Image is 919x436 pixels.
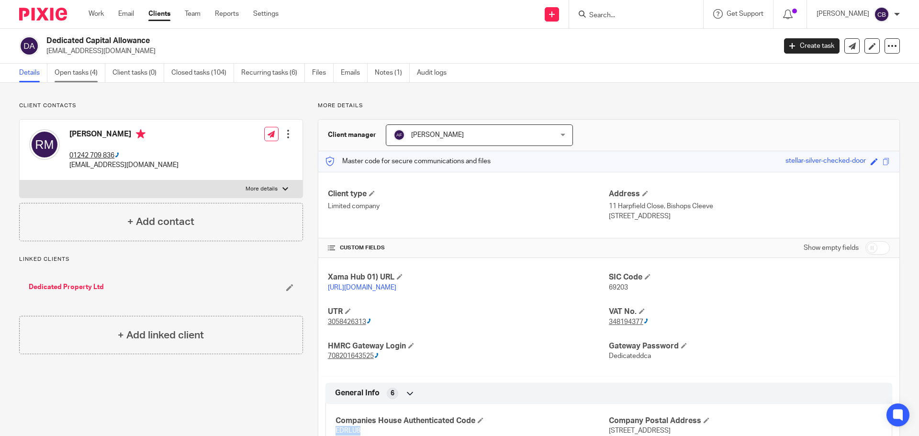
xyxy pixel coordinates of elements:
[46,36,625,46] h2: Dedicated Capital Allowance
[609,319,643,325] ctcspan: 348194377
[328,201,609,211] p: Limited company
[328,244,609,252] h4: CUSTOM FIELDS
[19,64,47,82] a: Details
[609,201,890,211] p: 11 Harpfield Close, Bishops Cleeve
[393,129,405,141] img: svg%3E
[19,256,303,263] p: Linked clients
[89,9,104,19] a: Work
[874,7,889,22] img: svg%3E
[328,353,374,359] ctcspan: 708201643525
[55,64,105,82] a: Open tasks (4)
[328,189,609,199] h4: Client type
[588,11,674,20] input: Search
[19,36,39,56] img: svg%3E
[29,129,60,160] img: svg%3E
[375,64,410,82] a: Notes (1)
[609,341,890,351] h4: Gateway Password
[609,284,628,291] span: 69203
[118,328,204,343] h4: + Add linked client
[318,102,900,110] p: More details
[804,243,859,253] label: Show empty fields
[336,427,360,434] span: EDRLU8
[609,272,890,282] h4: SIC Code
[325,157,491,166] p: Master code for secure communications and files
[112,64,164,82] a: Client tasks (0)
[185,9,201,19] a: Team
[19,8,67,21] img: Pixie
[391,389,394,398] span: 6
[785,156,866,167] div: stellar-silver-checked-door
[417,64,454,82] a: Audit logs
[411,132,464,138] span: [PERSON_NAME]
[817,9,869,19] p: [PERSON_NAME]
[69,160,179,170] p: [EMAIL_ADDRESS][DOMAIN_NAME]
[241,64,305,82] a: Recurring tasks (6)
[69,152,120,159] ctc: Call 01242 709 836 with Linkus Desktop Client
[246,185,278,193] p: More details
[609,189,890,199] h4: Address
[253,9,279,19] a: Settings
[69,129,179,141] h4: [PERSON_NAME]
[335,388,380,398] span: General Info
[69,152,114,159] ctcspan: 01242 709 836
[328,353,379,359] ctc: Call 708201643525 with Linkus Desktop Client
[215,9,239,19] a: Reports
[609,416,882,426] h4: Company Postal Address
[46,46,770,56] p: [EMAIL_ADDRESS][DOMAIN_NAME]
[171,64,234,82] a: Closed tasks (104)
[328,319,371,325] ctc: Call 3058426313 with Linkus Desktop Client
[328,130,376,140] h3: Client manager
[127,214,194,229] h4: + Add contact
[336,416,609,426] h4: Companies House Authenticated Code
[118,9,134,19] a: Email
[609,319,649,325] ctc: Call 348194377 with Linkus Desktop Client
[609,427,671,434] span: [STREET_ADDRESS]
[341,64,368,82] a: Emails
[328,341,609,351] h4: HMRC Gateway Login
[328,284,396,291] a: [URL][DOMAIN_NAME]
[148,9,170,19] a: Clients
[136,129,146,139] i: Primary
[328,319,366,325] ctcspan: 3058426313
[19,102,303,110] p: Client contacts
[727,11,763,17] span: Get Support
[312,64,334,82] a: Files
[29,282,104,292] a: Dedicated Property Ltd
[609,212,890,221] p: [STREET_ADDRESS]
[784,38,840,54] a: Create task
[609,307,890,317] h4: VAT No.
[609,353,651,359] span: Dedicateddca
[328,307,609,317] h4: UTR
[328,272,609,282] h4: Xama Hub 01) URL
